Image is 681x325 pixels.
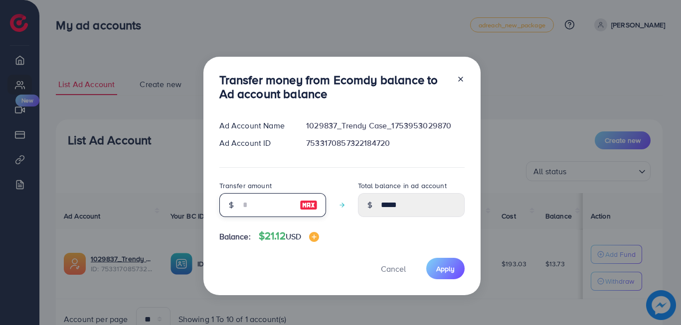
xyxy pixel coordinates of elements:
[219,231,251,242] span: Balance:
[211,137,299,149] div: Ad Account ID
[309,232,319,242] img: image
[219,181,272,191] label: Transfer amount
[426,258,465,279] button: Apply
[211,120,299,131] div: Ad Account Name
[368,258,418,279] button: Cancel
[286,231,301,242] span: USD
[300,199,318,211] img: image
[381,263,406,274] span: Cancel
[298,137,472,149] div: 7533170857322184720
[358,181,447,191] label: Total balance in ad account
[219,73,449,102] h3: Transfer money from Ecomdy balance to Ad account balance
[259,230,319,242] h4: $21.12
[298,120,472,131] div: 1029837_Trendy Case_1753953029870
[436,264,455,274] span: Apply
